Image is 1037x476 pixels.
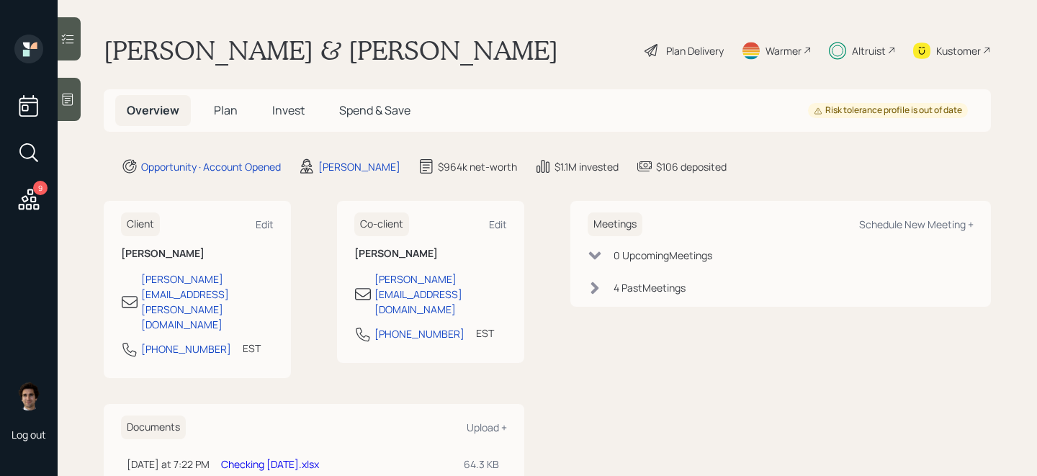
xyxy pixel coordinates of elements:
[104,35,558,66] h1: [PERSON_NAME] & [PERSON_NAME]
[354,248,507,260] h6: [PERSON_NAME]
[374,271,507,317] div: [PERSON_NAME][EMAIL_ADDRESS][DOMAIN_NAME]
[464,457,501,472] div: 64.3 KB
[489,217,507,231] div: Edit
[476,325,494,341] div: EST
[127,102,179,118] span: Overview
[555,159,619,174] div: $1.1M invested
[374,326,464,341] div: [PHONE_NUMBER]
[14,382,43,410] img: harrison-schaefer-headshot-2.png
[141,159,281,174] div: Opportunity · Account Opened
[666,43,724,58] div: Plan Delivery
[438,159,517,174] div: $964k net-worth
[339,102,410,118] span: Spend & Save
[141,271,274,332] div: [PERSON_NAME][EMAIL_ADDRESS][PERSON_NAME][DOMAIN_NAME]
[614,248,712,263] div: 0 Upcoming Meeting s
[614,280,686,295] div: 4 Past Meeting s
[318,159,400,174] div: [PERSON_NAME]
[656,159,727,174] div: $106 deposited
[141,341,231,356] div: [PHONE_NUMBER]
[121,212,160,236] h6: Client
[121,248,274,260] h6: [PERSON_NAME]
[33,181,48,195] div: 9
[814,104,962,117] div: Risk tolerance profile is out of date
[467,421,507,434] div: Upload +
[214,102,238,118] span: Plan
[221,457,319,471] a: Checking [DATE].xlsx
[243,341,261,356] div: EST
[852,43,886,58] div: Altruist
[256,217,274,231] div: Edit
[936,43,981,58] div: Kustomer
[588,212,642,236] h6: Meetings
[127,457,210,472] div: [DATE] at 7:22 PM
[12,428,46,441] div: Log out
[121,416,186,439] h6: Documents
[272,102,305,118] span: Invest
[766,43,802,58] div: Warmer
[859,217,974,231] div: Schedule New Meeting +
[354,212,409,236] h6: Co-client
